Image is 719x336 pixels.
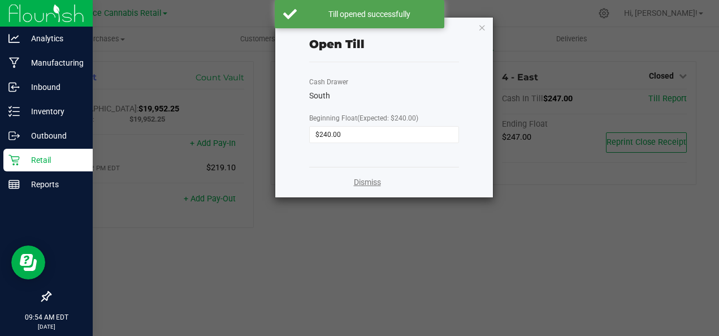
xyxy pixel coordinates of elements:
[309,77,348,87] label: Cash Drawer
[20,129,88,143] p: Outbound
[309,90,458,102] div: South
[303,8,436,20] div: Till opened successfully
[8,106,20,117] inline-svg: Inventory
[309,36,365,53] div: Open Till
[8,179,20,190] inline-svg: Reports
[8,33,20,44] inline-svg: Analytics
[357,114,418,122] span: (Expected: $240.00)
[5,322,88,331] p: [DATE]
[20,178,88,191] p: Reports
[8,130,20,141] inline-svg: Outbound
[20,32,88,45] p: Analytics
[8,154,20,166] inline-svg: Retail
[8,81,20,93] inline-svg: Inbound
[8,57,20,68] inline-svg: Manufacturing
[20,105,88,118] p: Inventory
[309,114,418,122] span: Beginning Float
[20,80,88,94] p: Inbound
[354,176,381,188] a: Dismiss
[11,245,45,279] iframe: Resource center
[5,312,88,322] p: 09:54 AM EDT
[20,153,88,167] p: Retail
[20,56,88,70] p: Manufacturing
